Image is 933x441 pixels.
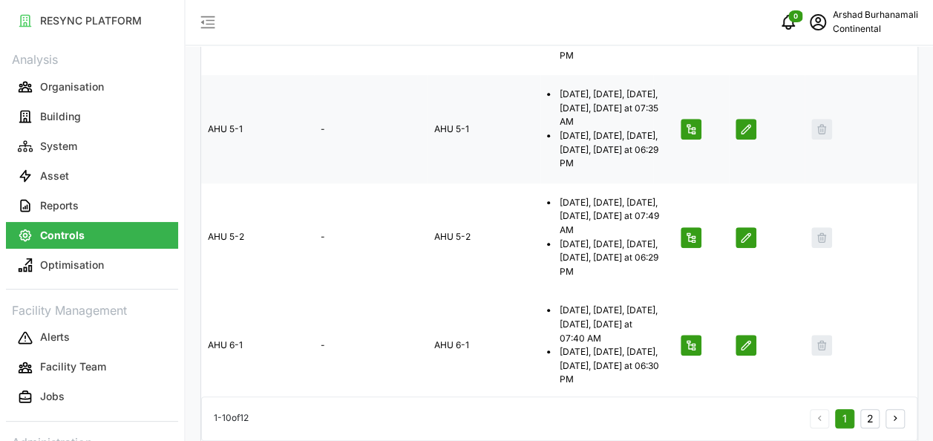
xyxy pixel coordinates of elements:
p: Building [40,109,81,124]
button: Organisation [6,73,178,100]
p: Continental [833,22,918,36]
div: AHU 5-2 [428,219,540,255]
p: RESYNC PLATFORM [40,13,142,28]
div: - [315,219,426,255]
p: Facility Team [40,359,106,374]
p: Arshad Burhanamali [833,8,918,22]
a: RESYNC PLATFORM [6,6,178,36]
span: [DATE], [DATE], [DATE], [DATE], [DATE] at 06:30 PM [560,345,659,387]
div: AHU 5-1 [202,111,313,148]
a: Optimisation [6,250,178,280]
button: Jobs [6,384,178,411]
div: AHU 5-1 [428,111,540,148]
a: Facility Team [6,353,178,382]
a: Alerts [6,323,178,353]
a: Asset [6,161,178,191]
button: Building [6,103,178,130]
a: Controls [6,220,178,250]
button: 1 [835,409,854,428]
button: 2 [860,409,880,428]
span: [DATE], [DATE], [DATE], [DATE], [DATE] at 07:49 AM [560,196,659,238]
a: Organisation [6,72,178,102]
button: Controls [6,222,178,249]
a: Jobs [6,382,178,412]
div: - [315,327,426,364]
p: Reports [40,198,79,213]
span: 0 [793,11,798,22]
button: System [6,133,178,160]
button: notifications [773,7,803,37]
p: Analysis [6,48,178,69]
p: System [40,139,77,154]
div: AHU 6-1 [428,327,540,364]
p: Jobs [40,389,65,404]
span: [DATE], [DATE], [DATE], [DATE], [DATE] at 07:35 AM [560,88,659,129]
span: [DATE], [DATE], [DATE], [DATE], [DATE] at 06:29 PM [560,129,659,171]
button: Facility Team [6,354,178,381]
a: System [6,131,178,161]
p: 1 - 10 of 12 [214,412,249,426]
button: Alerts [6,324,178,351]
a: Building [6,102,178,131]
button: RESYNC PLATFORM [6,7,178,34]
p: Alerts [40,330,70,344]
p: Optimisation [40,258,104,272]
button: Optimisation [6,252,178,278]
div: AHU 6-1 [202,327,313,364]
a: Reports [6,191,178,220]
p: Facility Management [6,298,178,320]
button: schedule [803,7,833,37]
p: Organisation [40,79,104,94]
p: Asset [40,169,69,183]
button: Asset [6,163,178,189]
p: Controls [40,228,85,243]
span: [DATE], [DATE], [DATE], [DATE], [DATE] at 07:40 AM [560,304,659,345]
div: AHU 5-2 [202,219,313,255]
div: - [315,111,426,148]
button: Reports [6,192,178,219]
span: [DATE], [DATE], [DATE], [DATE], [DATE] at 06:29 PM [560,238,659,279]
